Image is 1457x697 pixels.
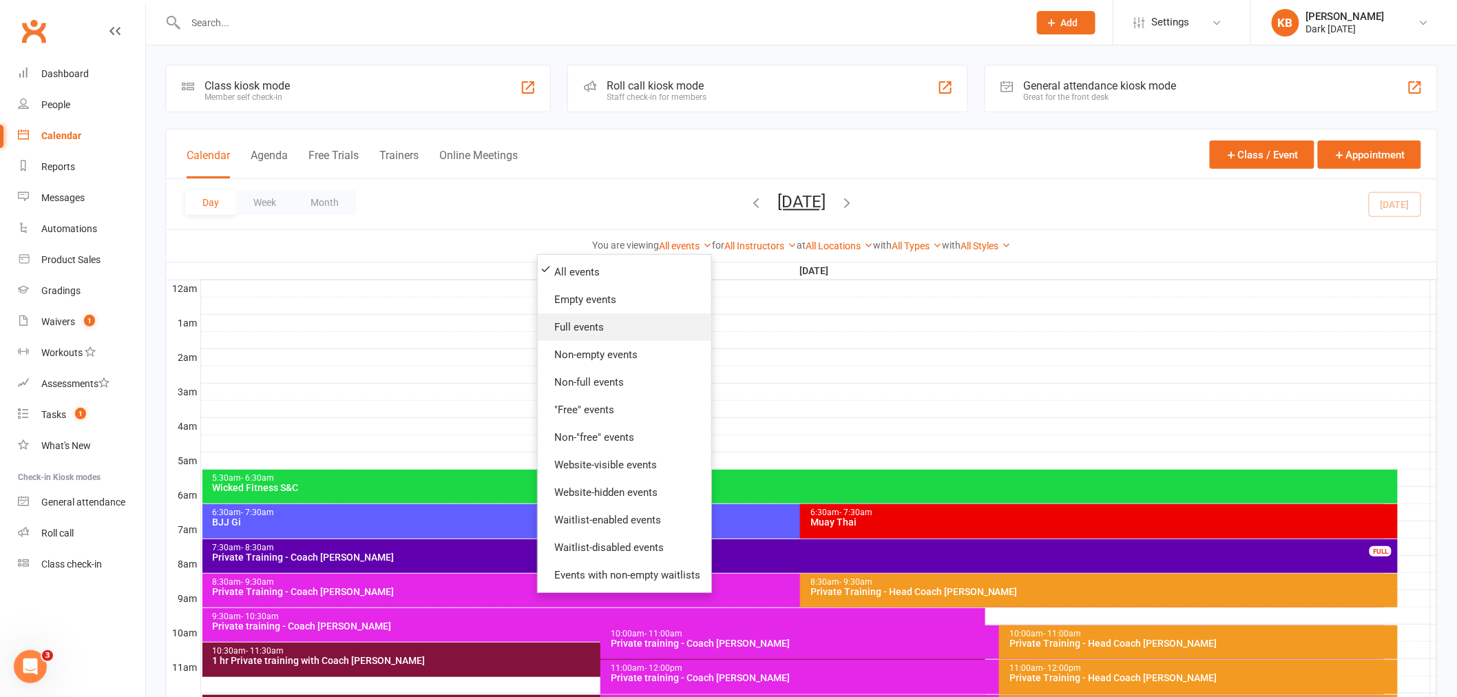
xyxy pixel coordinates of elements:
[41,223,97,234] div: Automations
[610,630,1381,638] div: 10:00am
[607,79,706,92] div: Roll call kiosk mode
[200,262,1431,280] th: [DATE]
[610,673,1381,683] div: Private training - Coach [PERSON_NAME]
[18,59,145,90] a: Dashboard
[236,190,293,215] button: Week
[166,486,200,503] th: 6am
[212,647,983,656] div: 10:30am
[205,92,290,102] div: Member self check-in
[379,149,419,178] button: Trainers
[538,424,711,451] a: Non-"free" events
[538,534,711,561] a: Waitlist-disabled events
[212,656,983,665] div: 1 hr Private training with Coach [PERSON_NAME]
[41,285,81,296] div: Gradings
[41,254,101,265] div: Product Sales
[212,612,983,621] div: 9:30am
[166,348,200,366] th: 2am
[538,396,711,424] a: "Free" events
[166,417,200,435] th: 4am
[166,314,200,331] th: 1am
[644,629,682,638] span: - 11:00am
[538,506,711,534] a: Waitlist-enabled events
[712,240,724,251] strong: for
[538,479,711,506] a: Website-hidden events
[41,68,89,79] div: Dashboard
[810,517,1395,527] div: Muay Thai
[961,240,1011,251] a: All Styles
[1043,629,1081,638] span: - 11:00am
[607,92,706,102] div: Staff check-in for members
[18,399,145,430] a: Tasks 1
[18,487,145,518] a: General attendance kiosk mode
[14,650,47,683] iframe: Intercom live chat
[1037,11,1096,34] button: Add
[41,528,74,539] div: Roll call
[166,280,200,297] th: 12am
[84,315,95,326] span: 1
[806,240,873,251] a: All Locations
[839,577,872,587] span: - 9:30am
[18,306,145,337] a: Waivers 1
[42,650,53,661] span: 3
[212,474,1396,483] div: 5:30am
[251,149,288,178] button: Agenda
[166,624,200,641] th: 10am
[18,337,145,368] a: Workouts
[242,543,275,552] span: - 8:30am
[18,549,145,580] a: Class kiosk mode
[538,561,711,589] a: Events with non-empty waitlists
[41,316,75,327] div: Waivers
[41,378,109,389] div: Assessments
[212,543,1396,552] div: 7:30am
[797,240,806,251] strong: at
[18,430,145,461] a: What's New
[242,473,275,483] span: - 6:30am
[659,240,712,251] a: All events
[18,183,145,214] a: Messages
[212,508,1382,517] div: 6:30am
[1318,141,1421,169] button: Appointment
[166,590,200,607] th: 9am
[1272,9,1299,37] div: KB
[1210,141,1314,169] button: Class / Event
[41,497,125,508] div: General attendance
[185,190,236,215] button: Day
[166,452,200,469] th: 5am
[1009,638,1395,648] div: Private Training - Head Coach [PERSON_NAME]
[293,190,356,215] button: Month
[1009,664,1395,673] div: 11:00am
[242,612,280,621] span: - 10:30am
[17,14,51,48] a: Clubworx
[810,508,1395,517] div: 6:30am
[242,508,275,517] span: - 7:30am
[75,408,86,419] span: 1
[308,149,359,178] button: Free Trials
[41,347,83,358] div: Workouts
[1061,17,1078,28] span: Add
[18,121,145,152] a: Calendar
[592,240,659,251] strong: You are viewing
[18,275,145,306] a: Gradings
[810,578,1395,587] div: 8:30am
[18,152,145,183] a: Reports
[538,368,711,396] a: Non-full events
[538,451,711,479] a: Website-visible events
[41,99,70,110] div: People
[873,240,892,251] strong: with
[1152,7,1190,38] span: Settings
[212,483,1396,492] div: Wicked Fitness S&C
[538,258,711,286] a: All events
[212,517,1382,527] div: BJJ Gi
[166,383,200,400] th: 3am
[538,313,711,341] a: Full events
[18,368,145,399] a: Assessments
[205,79,290,92] div: Class kiosk mode
[41,161,75,172] div: Reports
[212,587,1382,596] div: Private Training - Coach [PERSON_NAME]
[777,192,826,211] button: [DATE]
[810,587,1395,596] div: Private Training - Head Coach [PERSON_NAME]
[166,521,200,538] th: 7am
[212,578,1382,587] div: 8:30am
[1043,663,1081,673] span: - 12:00pm
[1306,10,1385,23] div: [PERSON_NAME]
